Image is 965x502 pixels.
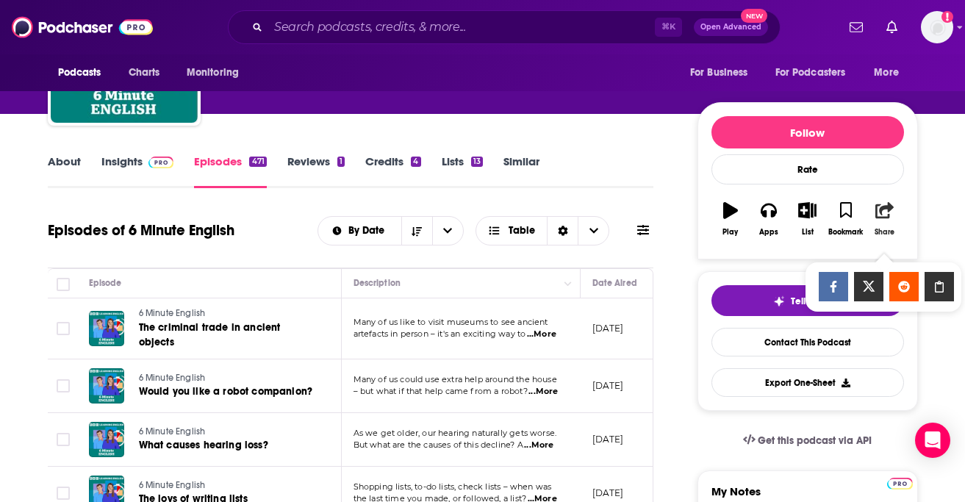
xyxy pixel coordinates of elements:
[722,228,738,237] div: Play
[592,379,624,392] p: [DATE]
[527,329,556,340] span: ...More
[354,440,523,450] span: But what are the causes of this decline? A
[187,62,239,83] span: Monitoring
[528,386,558,398] span: ...More
[139,479,314,492] a: 6 Minute English
[503,154,539,188] a: Similar
[711,116,904,148] button: Follow
[139,480,206,490] span: 6 Minute English
[442,154,483,188] a: Lists13
[731,423,884,459] a: Get this podcast via API
[354,317,548,327] span: Many of us like to visit museums to see ancient
[925,272,954,301] a: Copy Link
[680,59,767,87] button: open menu
[887,478,913,490] img: Podchaser Pro
[802,228,814,237] div: List
[354,428,557,438] span: As we get older, our hearing naturally gets worse.
[921,11,953,43] button: Show profile menu
[865,193,903,245] button: Share
[48,221,234,240] h1: Episodes of 6 Minute English
[139,384,314,399] a: Would you like a robot companion?
[694,18,768,36] button: Open AdvancedNew
[921,11,953,43] img: User Profile
[524,440,553,451] span: ...More
[287,154,345,188] a: Reviews1
[711,154,904,184] div: Rate
[592,274,637,292] div: Date Aired
[194,154,266,188] a: Episodes471
[401,217,432,245] button: Sort Direction
[844,15,869,40] a: Show notifications dropdown
[788,193,826,245] button: List
[827,193,865,245] button: Bookmark
[864,59,917,87] button: open menu
[592,487,624,499] p: [DATE]
[711,328,904,356] a: Contact This Podcast
[139,308,206,318] span: 6 Minute English
[119,59,169,87] a: Charts
[791,295,842,307] span: Tell Me Why
[58,62,101,83] span: Podcasts
[874,62,899,83] span: More
[711,368,904,397] button: Export One-Sheet
[148,157,174,168] img: Podchaser Pro
[759,228,778,237] div: Apps
[139,438,314,453] a: What causes hearing loss?
[592,433,624,445] p: [DATE]
[101,154,174,188] a: InsightsPodchaser Pro
[758,434,872,447] span: Get this podcast via API
[337,157,345,167] div: 1
[139,321,281,348] span: The criminal trade in ancient objects
[318,216,464,245] h2: Choose List sort
[318,226,401,236] button: open menu
[354,329,526,339] span: artefacts in person – it's an exciting way to
[915,423,950,458] div: Open Intercom Messenger
[476,216,610,245] button: Choose View
[139,372,314,385] a: 6 Minute English
[766,59,867,87] button: open menu
[89,274,122,292] div: Episode
[365,154,420,188] a: Credits4
[354,274,401,292] div: Description
[509,226,535,236] span: Table
[48,154,81,188] a: About
[655,18,682,37] span: ⌘ K
[139,373,206,383] span: 6 Minute English
[700,24,761,31] span: Open Advanced
[139,385,313,398] span: Would you like a robot companion?
[941,11,953,23] svg: Add a profile image
[354,386,528,396] span: – but what if that help came from a robot?
[57,322,70,335] span: Toggle select row
[921,11,953,43] span: Logged in as high10media
[354,481,552,492] span: Shopping lists, to-do lists, check lists – when was
[880,15,903,40] a: Show notifications dropdown
[57,379,70,392] span: Toggle select row
[741,9,767,23] span: New
[139,439,268,451] span: What causes hearing loss?
[48,59,121,87] button: open menu
[139,307,315,320] a: 6 Minute English
[547,217,578,245] div: Sort Direction
[889,272,919,301] a: Share on Reddit
[690,62,748,83] span: For Business
[129,62,160,83] span: Charts
[411,157,420,167] div: 4
[819,272,848,301] a: Share on Facebook
[139,320,315,350] a: The criminal trade in ancient objects
[176,59,258,87] button: open menu
[592,322,624,334] p: [DATE]
[12,13,153,41] img: Podchaser - Follow, Share and Rate Podcasts
[249,157,266,167] div: 471
[432,217,463,245] button: open menu
[348,226,390,236] span: By Date
[773,295,785,307] img: tell me why sparkle
[828,228,863,237] div: Bookmark
[775,62,846,83] span: For Podcasters
[354,374,557,384] span: Many of us could use extra help around the house
[268,15,655,39] input: Search podcasts, credits, & more...
[139,426,314,439] a: 6 Minute English
[750,193,788,245] button: Apps
[471,157,483,167] div: 13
